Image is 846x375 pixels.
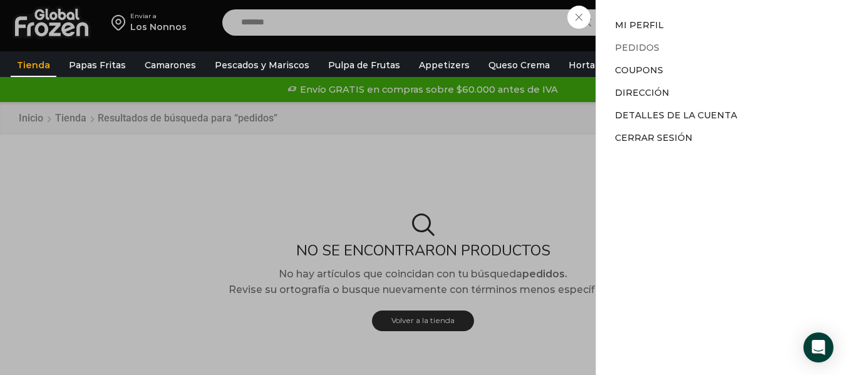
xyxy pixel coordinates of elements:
[11,53,56,77] a: Tienda
[615,110,737,121] a: Detalles de la cuenta
[562,53,621,77] a: Hortalizas
[63,53,132,77] a: Papas Fritas
[482,53,556,77] a: Queso Crema
[138,53,202,77] a: Camarones
[615,132,693,143] a: Cerrar sesión
[615,19,664,31] a: Mi perfil
[615,87,669,98] a: Dirección
[322,53,406,77] a: Pulpa de Frutas
[413,53,476,77] a: Appetizers
[615,42,659,53] a: Pedidos
[209,53,316,77] a: Pescados y Mariscos
[615,64,663,76] a: Coupons
[803,332,833,362] div: Open Intercom Messenger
